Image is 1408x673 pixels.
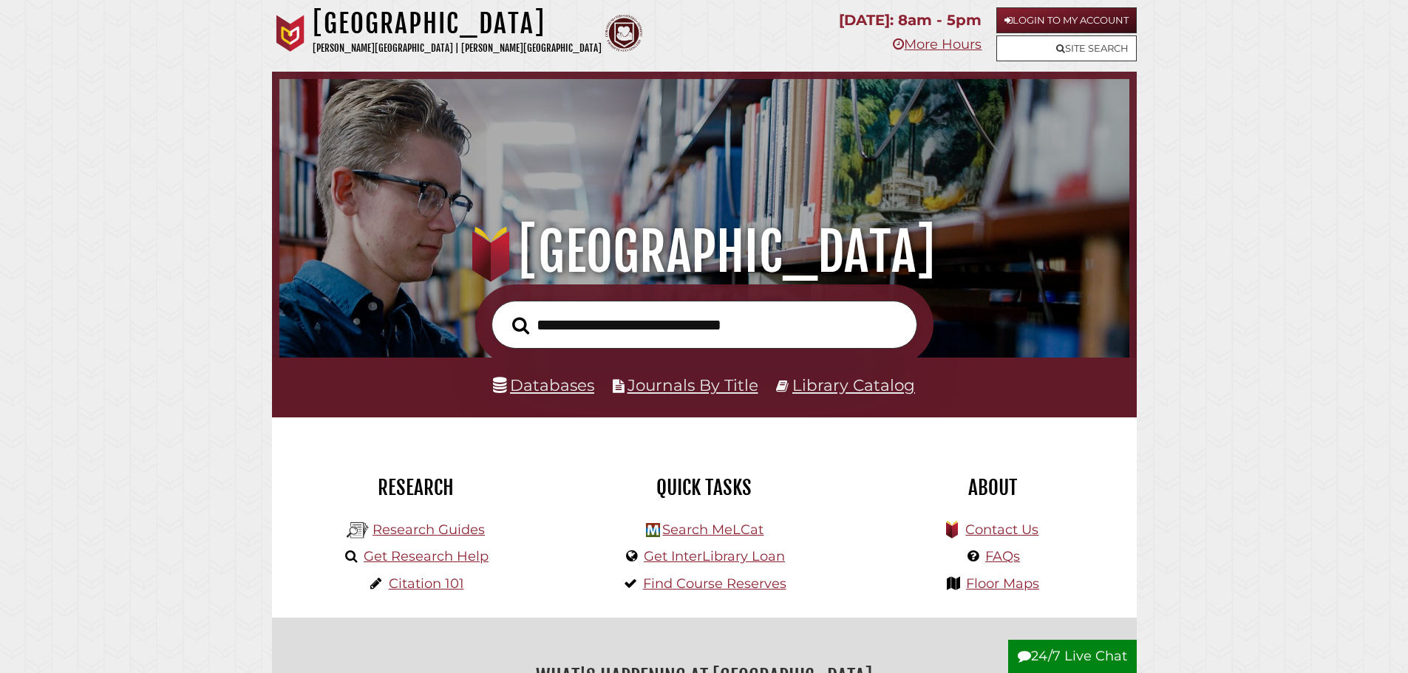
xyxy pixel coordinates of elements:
a: Floor Maps [966,575,1039,592]
h1: [GEOGRAPHIC_DATA] [313,7,602,40]
h2: Quick Tasks [571,475,837,500]
p: [PERSON_NAME][GEOGRAPHIC_DATA] | [PERSON_NAME][GEOGRAPHIC_DATA] [313,40,602,57]
a: More Hours [893,36,982,52]
a: Citation 101 [389,575,464,592]
img: Calvin Theological Seminary [605,15,642,52]
h1: [GEOGRAPHIC_DATA] [300,219,1108,284]
a: Site Search [996,35,1137,61]
p: [DATE]: 8am - 5pm [839,7,982,33]
img: Hekman Library Logo [347,519,369,542]
a: Search MeLCat [662,522,763,538]
a: Databases [493,375,594,394]
img: Hekman Library Logo [646,523,660,537]
a: Journals By Title [628,375,758,394]
a: Library Catalog [792,375,915,394]
i: Search [512,316,529,335]
a: Login to My Account [996,7,1137,33]
a: FAQs [985,548,1020,564]
h2: About [860,475,1126,500]
a: Get Research Help [364,548,489,564]
a: Get InterLibrary Loan [644,548,785,564]
h2: Research [283,475,549,500]
img: Calvin University [272,15,309,52]
a: Research Guides [373,522,485,538]
a: Contact Us [965,522,1038,538]
button: Search [505,312,537,339]
a: Find Course Reserves [643,575,786,592]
